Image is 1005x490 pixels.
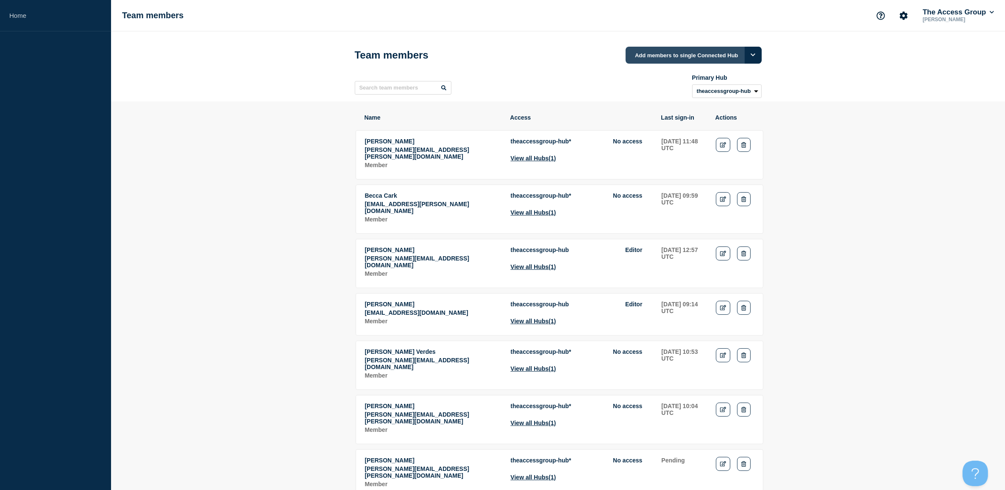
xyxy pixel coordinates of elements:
li: Access to Hub theaccessgroup-hub with role No access [511,403,643,409]
td: Last sign-in: 2025-08-12 11:48 UTC [661,137,707,171]
button: Delete [737,403,750,417]
input: Search team members [355,81,451,95]
span: theaccessgroup-hub [511,457,576,464]
button: Options [745,47,762,64]
li: Access to Hub theaccessgroup-hub with role Editor [511,301,643,308]
button: View all Hubs(1) [511,474,556,481]
p: Role: Member [365,372,501,379]
p: Email: karen.fisher@theaccessgroup.com [365,411,501,425]
button: Delete [737,246,750,260]
button: Delete [737,138,750,152]
h1: Team members [122,11,184,20]
p: Email: adriana.tol@theaccessgroup.com [365,255,501,269]
span: theaccessgroup-hub [511,192,576,199]
td: Actions: Edit Delete [715,456,754,490]
p: Name: Louise Collins [365,138,501,145]
th: Last sign-in [661,114,707,121]
td: Last sign-in: 2025-08-14 09:14 UTC [661,300,707,327]
span: (1) [549,365,556,372]
button: Account settings [895,7,913,25]
span: theaccessgroup-hub [511,138,576,145]
td: Actions: Edit Delete [715,137,754,171]
p: [PERSON_NAME] [921,17,996,22]
a: Edit [716,457,731,471]
button: Add members to single Connected Hub [626,47,761,64]
span: No access [613,192,642,199]
th: Actions [715,114,754,121]
p: Role: Member [365,481,501,487]
span: theaccessgroup-hub [511,246,569,253]
button: Delete [737,301,750,315]
th: Access [510,114,652,121]
td: Actions: Edit Delete [715,246,754,279]
span: [PERSON_NAME] Verdes [365,348,436,355]
div: Primary Hub [692,74,762,81]
a: Edit [716,403,731,417]
button: Delete [737,192,750,206]
span: [PERSON_NAME] [365,403,415,409]
span: Becca Cark [365,192,397,199]
p: Email: barry.kennedy@theaccessgroup.com [365,465,501,479]
p: Name: Iulia Margineanu [365,301,501,308]
a: Edit [716,138,731,152]
li: Access to Hub theaccessgroup-hub with role No access [511,348,643,355]
button: View all Hubs(1) [511,155,556,162]
span: No access [613,348,642,355]
li: Access to Hub theaccessgroup-hub with role No access [511,457,643,464]
p: Role: Member [365,426,501,433]
span: (1) [549,155,556,162]
p: Role: Member [365,318,501,325]
p: Email: andra.verdes@theaccessgroup.com [365,357,501,370]
span: theaccessgroup-hub [511,348,576,355]
button: Delete [737,348,750,362]
td: Last sign-in: 2025-08-14 12:57 UTC [661,246,707,279]
button: Delete [737,457,750,471]
span: theaccessgroup-hub [511,403,576,409]
button: View all Hubs(1) [511,365,556,372]
p: Email: becca.clark@theaccessgroup.com [365,201,501,214]
p: Email: louise.collins@theaccessgroup.com [365,146,501,160]
select: Primary Hub [692,84,762,98]
span: (1) [549,318,556,325]
li: Access to Hub theaccessgroup-hub with role No access [511,138,643,145]
span: No access [613,457,642,464]
a: Edit [716,348,731,362]
th: Name [364,114,501,121]
span: [PERSON_NAME] [365,301,415,308]
td: Last sign-in: 2025-08-04 09:59 UTC [661,192,707,225]
p: Name: Barry Kennedy [365,457,501,464]
span: (1) [549,263,556,270]
span: (1) [549,474,556,481]
h1: Team members [355,49,429,61]
td: Last sign-in: 2025-08-14 10:04 UTC [661,402,707,435]
p: Email: iulia.margineanu@theaccessgroup.com [365,309,501,316]
button: Support [872,7,890,25]
a: Edit [716,246,731,260]
p: Role: Member [365,270,501,277]
span: [PERSON_NAME] [365,138,415,145]
td: Actions: Edit Delete [715,192,754,225]
p: Name: Karen Fisher [365,403,501,409]
button: View all Hubs(1) [511,209,556,216]
td: Last sign-in: 2025-07-23 10:53 UTC [661,348,707,381]
p: Name: Andra Verdes [365,348,501,355]
span: (1) [549,420,556,426]
a: Edit [716,192,731,206]
span: theaccessgroup-hub [511,301,569,308]
span: Editor [625,246,642,253]
p: Role: Member [365,162,501,168]
li: Access to Hub theaccessgroup-hub with role No access [511,192,643,199]
span: Editor [625,301,642,308]
td: Actions: Edit Delete [715,348,754,381]
span: No access [613,403,642,409]
td: Actions: Edit Delete [715,300,754,327]
button: View all Hubs(1) [511,420,556,426]
td: Actions: Edit Delete [715,402,754,435]
iframe: Help Scout Beacon - Open [963,461,988,486]
button: View all Hubs(1) [511,263,556,270]
li: Access to Hub theaccessgroup-hub with role Editor [511,246,643,253]
span: [PERSON_NAME] [365,457,415,464]
p: Role: Member [365,216,501,223]
button: View all Hubs(1) [511,318,556,325]
span: [PERSON_NAME] [365,246,415,253]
